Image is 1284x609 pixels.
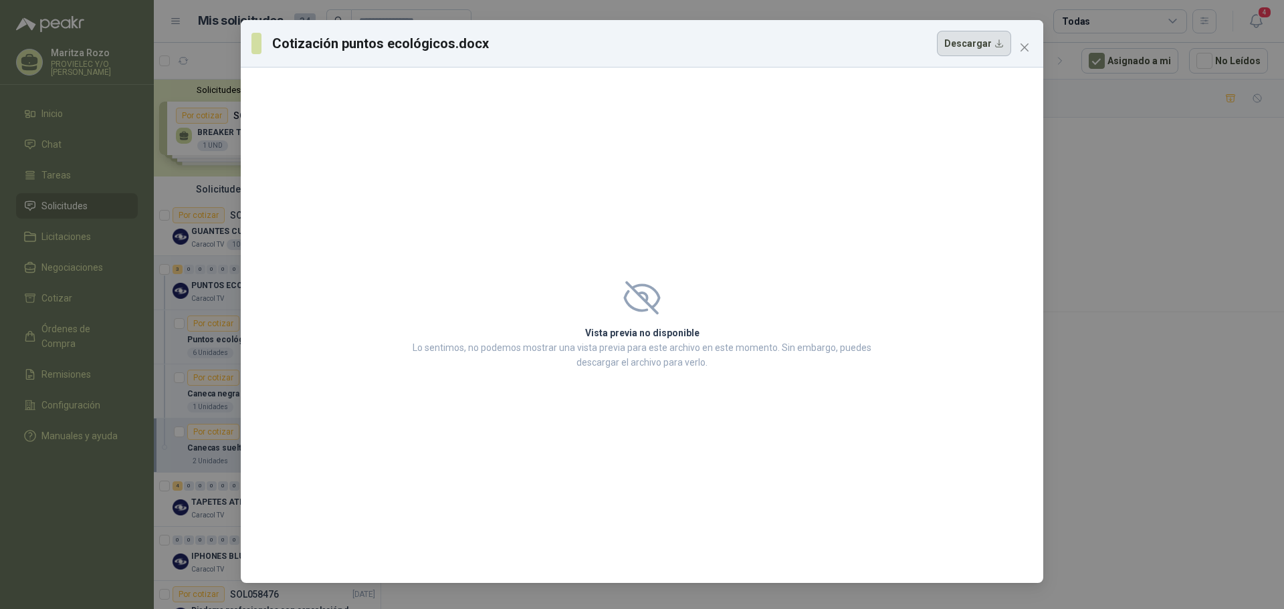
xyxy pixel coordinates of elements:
[1019,42,1030,53] span: close
[409,326,875,340] h2: Vista previa no disponible
[409,340,875,370] p: Lo sentimos, no podemos mostrar una vista previa para este archivo en este momento. Sin embargo, ...
[937,31,1011,56] button: Descargar
[272,33,490,53] h3: Cotización puntos ecológicos.docx
[1014,37,1035,58] button: Close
